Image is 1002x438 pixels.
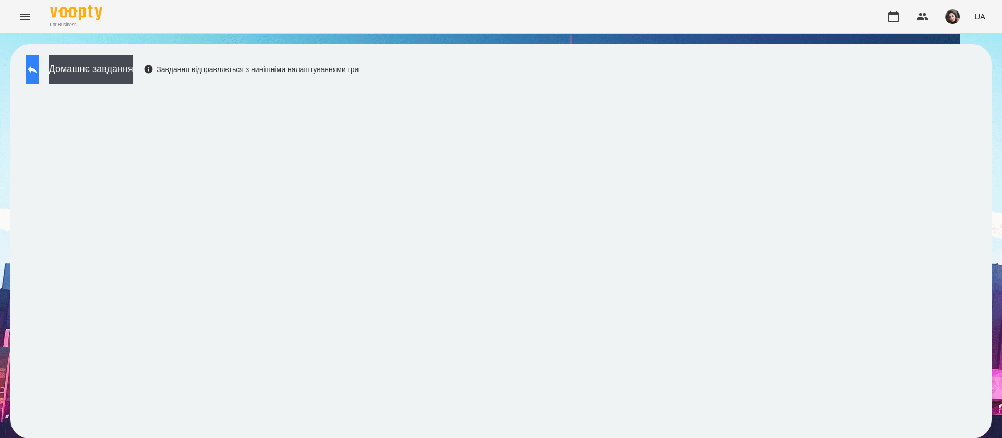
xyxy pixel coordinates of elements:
[50,21,102,28] span: For Business
[13,4,38,29] button: Menu
[945,9,960,24] img: 415cf204168fa55e927162f296ff3726.jpg
[49,55,133,84] button: Домашнє завдання
[50,5,102,20] img: Voopty Logo
[144,64,359,75] div: Завдання відправляється з нинішніми налаштуваннями гри
[970,7,989,26] button: UA
[974,11,985,22] span: UA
